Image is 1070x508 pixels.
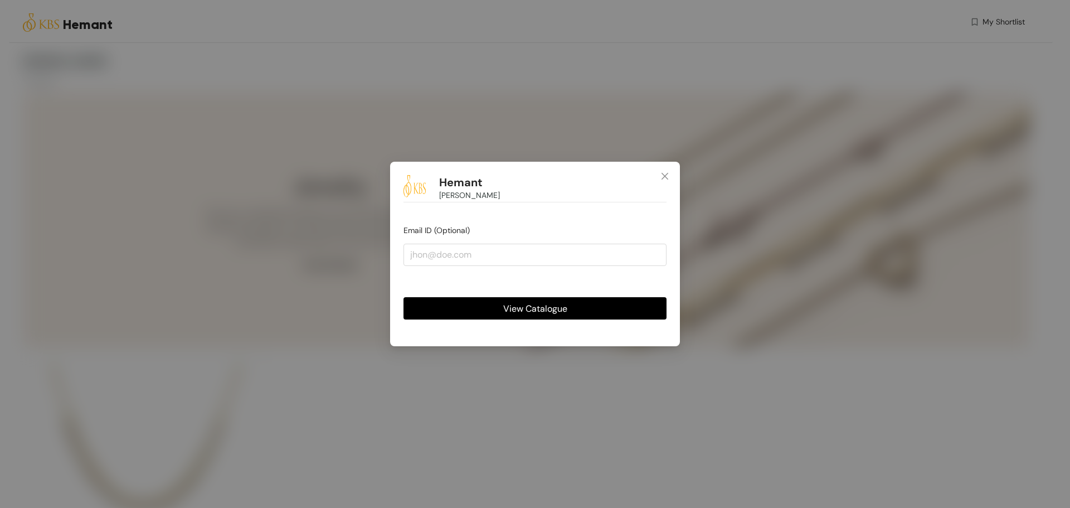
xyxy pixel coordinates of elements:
[660,172,669,181] span: close
[403,225,470,235] span: Email ID (Optional)
[403,244,667,266] input: jhon@doe.com
[439,176,483,190] h1: Hemant
[403,297,667,320] button: View Catalogue
[439,189,500,201] span: [PERSON_NAME]
[403,175,426,197] img: Buyer Portal
[503,301,567,315] span: View Catalogue
[650,162,680,192] button: Close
